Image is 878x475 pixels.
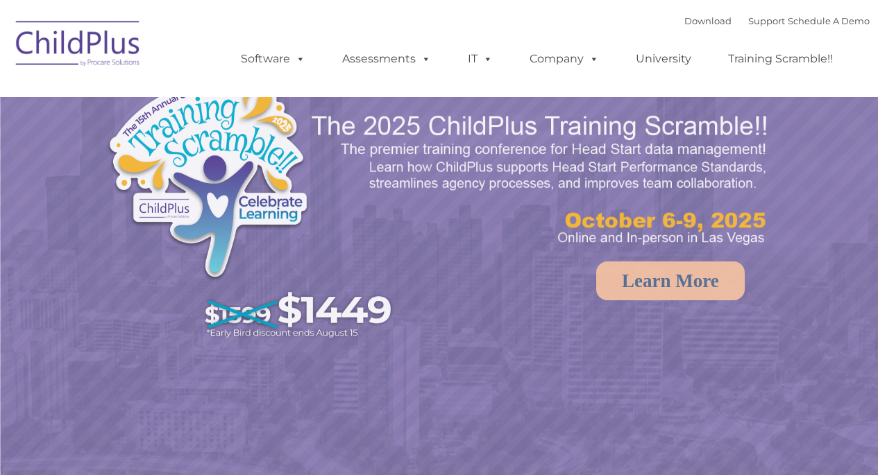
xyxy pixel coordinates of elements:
a: Software [227,45,319,73]
a: Assessments [328,45,445,73]
a: University [622,45,705,73]
font: | [684,15,870,26]
a: Company [516,45,613,73]
a: Training Scramble!! [714,45,847,73]
a: Learn More [596,261,745,300]
a: Support [748,15,785,26]
img: ChildPlus by Procare Solutions [9,11,148,80]
a: Schedule A Demo [788,15,870,26]
a: Download [684,15,732,26]
a: IT [454,45,507,73]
